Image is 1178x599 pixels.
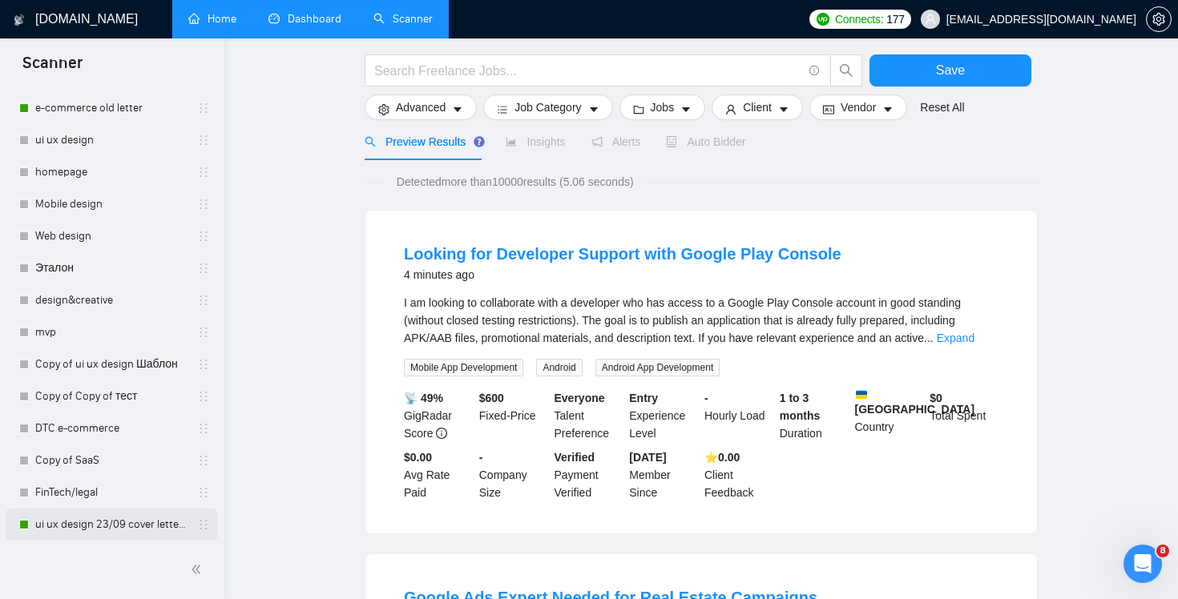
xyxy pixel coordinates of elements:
span: Client [743,98,772,116]
b: - [479,451,483,464]
a: mvp [35,316,188,348]
span: holder [197,422,210,435]
a: ui ux design [35,124,188,156]
span: setting [1147,13,1171,26]
span: holder [197,294,210,307]
span: info-circle [809,66,820,76]
span: caret-down [882,103,894,115]
div: Talent Preference [551,389,627,442]
span: Scanner [10,51,95,85]
span: 177 [886,10,904,28]
span: holder [197,230,210,243]
iframe: Intercom live chat [1124,545,1162,583]
div: Payment Verified [551,448,627,501]
div: Country [852,389,927,442]
span: Insights [506,135,565,148]
span: user [725,103,736,115]
a: Mobile design [35,188,188,220]
span: search [831,63,861,78]
span: robot [666,136,677,147]
div: I am looking to collaborate with a developer who has access to a Google Play Console account in g... [404,294,998,347]
span: caret-down [588,103,599,115]
a: Эталон [35,252,188,284]
span: caret-down [680,103,692,115]
div: Company Size [476,448,551,501]
button: userClientcaret-down [712,94,803,120]
span: Preview Results [365,135,480,148]
span: Job Category [514,98,581,116]
a: setting [1146,13,1172,26]
span: Auto Bidder [666,135,745,148]
span: notification [591,136,603,147]
b: ⭐️ 0.00 [704,451,740,464]
b: Everyone [555,392,605,404]
input: Search Freelance Jobs... [374,61,802,81]
button: Save [869,54,1031,86]
b: [DATE] [629,451,666,464]
span: search [365,136,376,147]
span: I am looking to collaborate with a developer who has access to a Google Play Console account in g... [404,296,961,344]
span: Save [936,60,965,80]
span: holder [197,262,210,275]
span: bars [497,103,508,115]
b: Entry [629,392,658,404]
a: e-commerce old letter [35,92,188,124]
span: setting [378,103,389,115]
b: - [704,392,708,404]
a: Copy of SaaS [35,444,188,476]
b: $ 600 [479,392,504,404]
span: holder [197,326,210,339]
a: Expand [937,332,974,344]
a: searchScanner [373,12,433,26]
div: Tooltip anchor [472,135,486,149]
div: Member Since [626,448,701,501]
img: upwork-logo.png [817,13,829,26]
span: holder [197,358,210,371]
span: holder [197,454,210,467]
span: holder [197,134,210,147]
b: [GEOGRAPHIC_DATA] [855,389,975,416]
a: Copy of Copy of тест [35,380,188,412]
button: folderJobscaret-down [619,94,706,120]
span: holder [197,390,210,403]
span: double-left [191,561,207,577]
span: caret-down [452,103,463,115]
a: dashboardDashboard [268,12,341,26]
button: search [830,54,862,86]
img: logo [14,7,25,33]
b: 1 to 3 months [780,392,821,422]
span: folder [633,103,644,115]
span: info-circle [436,428,447,439]
span: Vendor [841,98,876,116]
button: settingAdvancedcaret-down [365,94,477,120]
b: $0.00 [404,451,432,464]
span: Android App Development [595,359,720,376]
span: 8 [1156,545,1169,557]
span: holder [197,102,210,115]
span: ... [924,332,934,344]
div: Hourly Load [701,389,777,442]
span: Connects: [835,10,883,28]
a: homepage [35,156,188,188]
b: Verified [555,451,595,464]
div: Client Feedback [701,448,777,501]
button: idcardVendorcaret-down [809,94,907,120]
div: 4 minutes ago [404,265,841,284]
span: Advanced [396,98,446,116]
span: holder [197,486,210,499]
span: holder [197,166,210,179]
a: FinTech/legal [35,476,188,509]
a: Web design [35,220,188,252]
a: Copy of ui ux design Шаблон [35,348,188,380]
a: homeHome [188,12,236,26]
span: user [925,14,936,25]
div: Experience Level [626,389,701,442]
span: Jobs [651,98,675,116]
span: holder [197,518,210,531]
div: Total Spent [926,389,1002,442]
span: idcard [823,103,834,115]
a: Reset All [920,98,964,116]
span: Mobile App Development [404,359,523,376]
span: area-chart [506,136,517,147]
a: Looking for Developer Support with Google Play Console [404,245,841,263]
